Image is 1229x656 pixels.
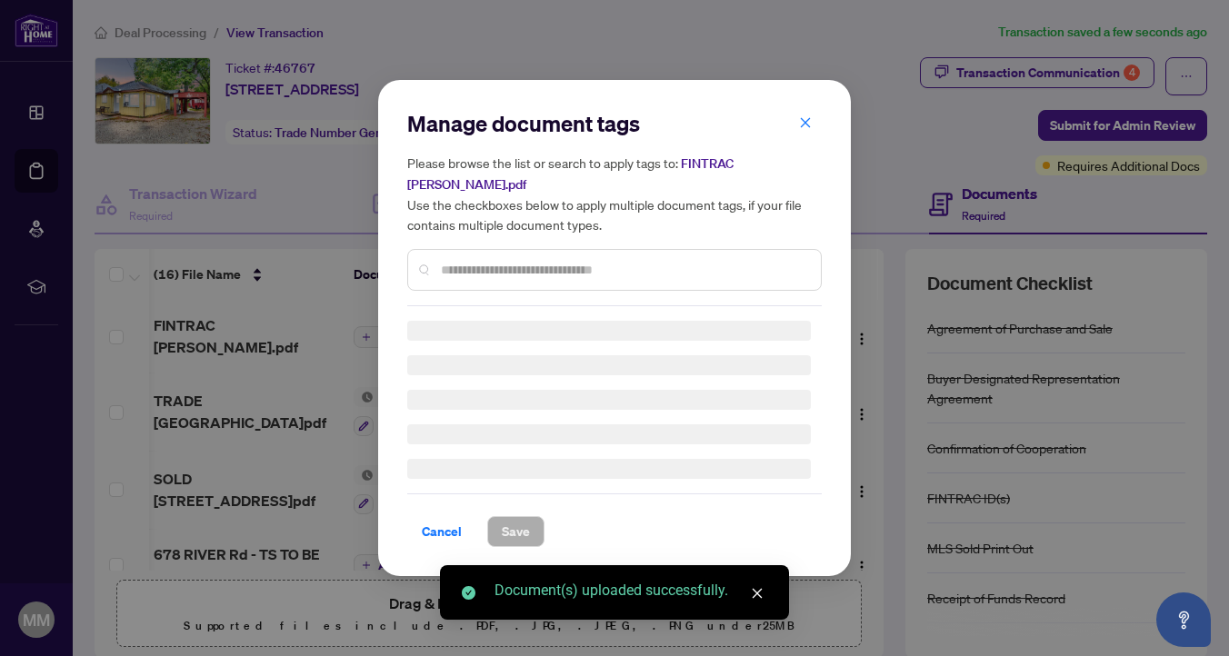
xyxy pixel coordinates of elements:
button: Cancel [407,516,476,547]
span: check-circle [462,586,475,600]
h5: Please browse the list or search to apply tags to: Use the checkboxes below to apply multiple doc... [407,153,822,234]
span: close [799,116,812,129]
h2: Manage document tags [407,109,822,138]
span: close [751,587,764,600]
button: Save [487,516,545,547]
div: Document(s) uploaded successfully. [495,580,767,601]
span: Cancel [422,517,462,546]
button: Open asap [1156,592,1211,647]
a: Close [747,583,767,603]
